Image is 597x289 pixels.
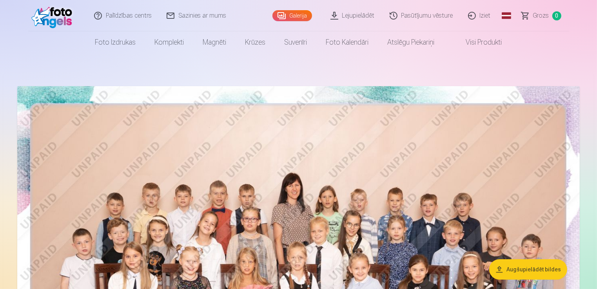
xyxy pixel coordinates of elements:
[236,31,275,53] a: Krūzes
[86,31,145,53] a: Foto izdrukas
[194,31,236,53] a: Magnēti
[317,31,378,53] a: Foto kalendāri
[145,31,194,53] a: Komplekti
[31,3,76,28] img: /fa1
[444,31,512,53] a: Visi produkti
[378,31,444,53] a: Atslēgu piekariņi
[489,259,567,280] button: Augšupielādēt bildes
[533,11,549,20] span: Grozs
[552,11,561,20] span: 0
[272,10,312,21] a: Galerija
[275,31,317,53] a: Suvenīri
